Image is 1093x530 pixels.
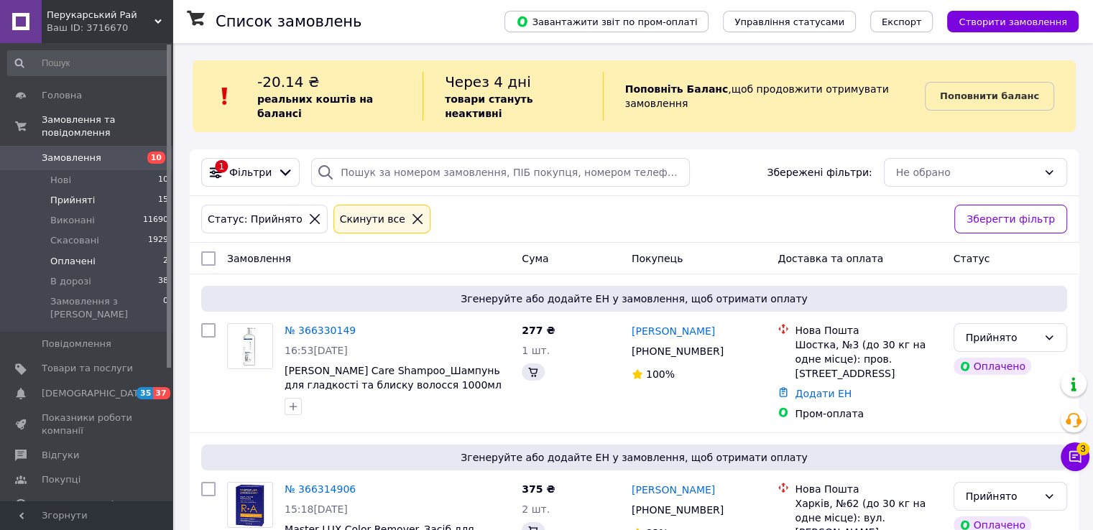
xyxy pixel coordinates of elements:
span: Згенеруйте або додайте ЕН у замовлення, щоб отримати оплату [207,292,1061,306]
span: 277 ₴ [522,325,555,336]
span: [PHONE_NUMBER] [632,345,724,357]
span: Каталог ProSale [42,498,119,511]
span: Відгуки [42,449,79,462]
span: 1 шт. [522,345,550,356]
a: Створити замовлення [933,15,1079,27]
span: Виконані [50,214,95,227]
div: Пром-оплата [795,406,941,421]
span: Прийняті [50,194,95,207]
b: Поповніть Баланс [625,83,729,95]
span: Замовлення [227,253,291,264]
span: Замовлення та повідомлення [42,113,172,139]
span: Фільтри [229,165,272,180]
span: Скасовані [50,234,99,247]
span: Замовлення з [PERSON_NAME] [50,295,163,321]
span: Статус [954,253,990,264]
a: № 366330149 [285,325,356,336]
span: [DEMOGRAPHIC_DATA] [42,387,148,400]
span: Cума [522,253,548,264]
a: Поповнити баланс [925,82,1054,111]
button: Створити замовлення [947,11,1079,32]
div: Нова Пошта [795,323,941,338]
span: Через 4 дні [445,73,531,90]
div: Статус: Прийнято [205,211,305,227]
input: Пошук за номером замовлення, ПІБ покупця, номером телефону, Email, номером накладної [311,158,690,187]
span: Замовлення [42,152,101,164]
b: реальних коштів на балансі [257,93,373,119]
a: Фото товару [227,323,273,369]
img: Фото товару [228,483,272,527]
div: Cкинути все [337,211,408,227]
div: , щоб продовжити отримувати замовлення [603,72,925,121]
span: 100% [646,368,675,380]
button: Чат з покупцем3 [1061,442,1089,471]
div: Шостка, №3 (до 30 кг на одне місце): пров. [STREET_ADDRESS] [795,338,941,381]
span: Згенеруйте або додайте ЕН у замовлення, щоб отримати оплату [207,450,1061,465]
span: Управління статусами [734,17,844,27]
span: Покупець [632,253,683,264]
span: 10 [158,174,168,187]
button: Завантажити звіт по пром-оплаті [504,11,709,32]
span: Завантажити звіт по пром-оплаті [516,15,697,28]
span: Повідомлення [42,338,111,350]
span: 11690 [143,214,168,227]
button: Експорт [870,11,933,32]
a: № 366314906 [285,483,356,495]
span: 15:18[DATE] [285,503,348,515]
span: 37 [153,387,170,399]
a: [PERSON_NAME] [632,483,715,497]
span: 1929 [148,234,168,247]
span: Показники роботи компанії [42,412,133,437]
span: 2 [163,255,168,268]
button: Зберегти фільтр [954,205,1067,233]
a: [PERSON_NAME] [632,324,715,338]
b: Поповнити баланс [940,90,1039,101]
span: 0 [163,295,168,321]
span: Збережені фільтри: [767,165,872,180]
span: Нові [50,174,71,187]
b: товари стануть неактивні [445,93,532,119]
div: Не обрано [896,164,1038,180]
input: Пошук [7,50,170,76]
span: Зберегти фільтр [967,211,1055,227]
span: 38 [158,275,168,288]
span: Покупці [42,473,80,486]
span: 10 [147,152,165,164]
span: В дорозі [50,275,91,288]
span: Експорт [882,17,922,27]
span: Доставка та оплата [778,253,883,264]
span: Оплачені [50,255,96,268]
span: 3 [1076,438,1089,451]
span: Перукарський Рай [47,9,155,22]
span: Товари та послуги [42,362,133,375]
img: :exclamation: [214,85,236,107]
div: Ваш ID: 3716670 [47,22,172,34]
span: [PHONE_NUMBER] [632,504,724,516]
a: Фото товару [227,482,273,528]
span: 375 ₴ [522,483,555,495]
span: 35 [137,387,153,399]
a: Додати ЕН [795,388,852,399]
button: Управління статусами [723,11,856,32]
span: -20.14 ₴ [257,73,319,90]
span: Створити замовлення [959,17,1067,27]
span: 15 [158,194,168,207]
div: Прийнято [966,330,1038,345]
div: Оплачено [954,358,1031,375]
img: Фото товару [228,324,272,368]
span: 2 шт. [522,503,550,515]
a: [PERSON_NAME] Care Shampoo_Шампунь для гладкості та блиску волосся 1000мл [285,365,502,391]
h1: Список замовлень [216,13,361,30]
div: Прийнято [966,488,1038,504]
div: Нова Пошта [795,482,941,496]
span: 16:53[DATE] [285,345,348,356]
span: Головна [42,89,82,102]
